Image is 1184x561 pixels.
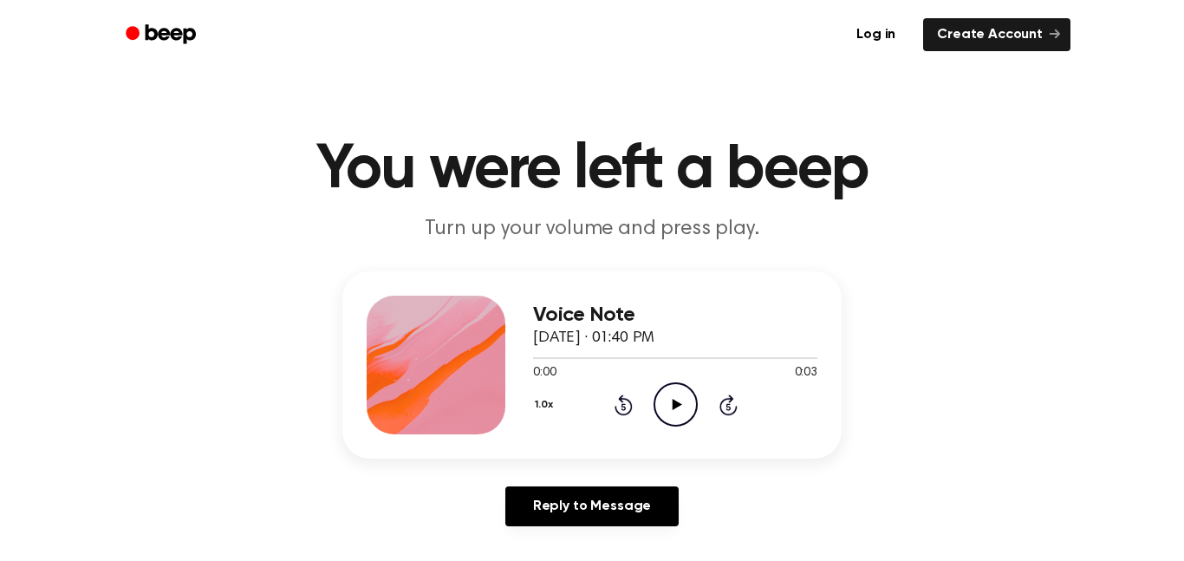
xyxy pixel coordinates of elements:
[839,15,913,55] a: Log in
[533,390,559,420] button: 1.0x
[923,18,1070,51] a: Create Account
[533,330,654,346] span: [DATE] · 01:40 PM
[114,18,211,52] a: Beep
[795,364,817,382] span: 0:03
[259,215,925,244] p: Turn up your volume and press play.
[533,364,556,382] span: 0:00
[533,303,817,327] h3: Voice Note
[505,486,679,526] a: Reply to Message
[148,139,1036,201] h1: You were left a beep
